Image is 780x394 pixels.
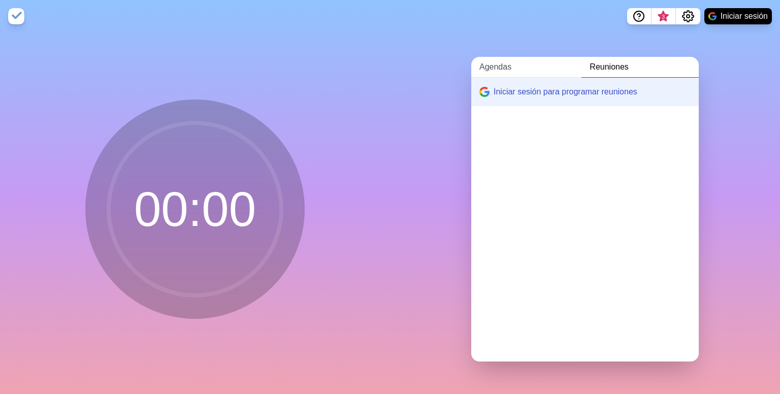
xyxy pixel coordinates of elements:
button: Qué hay de nuevo [652,8,676,24]
img: logotipo de Google [708,12,717,20]
a: Reuniones [581,57,699,78]
font: Iniciar sesión para programar reuniones [494,87,637,96]
font: Reuniones [590,62,629,71]
button: Ajustes [676,8,700,24]
a: Agendas [471,57,581,78]
font: Iniciar sesión [721,12,768,20]
button: Ayuda [627,8,652,24]
font: Agendas [479,62,511,71]
button: Iniciar sesión [704,8,772,24]
button: Iniciar sesión para programar reuniones [471,78,699,106]
img: logotipo de Google [479,87,490,97]
img: logotipo de timeblocks [8,8,24,24]
font: 3 [662,14,665,20]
